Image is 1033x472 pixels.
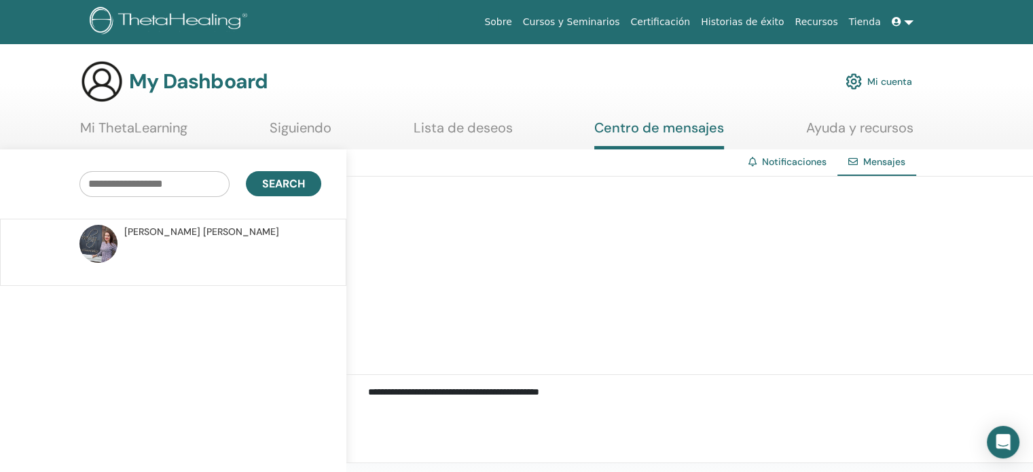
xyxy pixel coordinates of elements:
img: default.jpg [79,225,117,263]
a: Cursos y Seminarios [518,10,626,35]
img: generic-user-icon.jpg [80,60,124,103]
a: Centro de mensajes [594,120,724,149]
a: Recursos [789,10,843,35]
div: Open Intercom Messenger [987,426,1019,458]
a: Tienda [844,10,886,35]
a: Certificación [625,10,695,35]
img: cog.svg [846,70,862,93]
a: Sobre [479,10,517,35]
a: Ayuda y recursos [806,120,913,146]
h3: My Dashboard [129,69,268,94]
a: Lista de deseos [414,120,513,146]
a: Siguiendo [270,120,331,146]
span: [PERSON_NAME] [PERSON_NAME] [124,225,279,239]
a: Mi cuenta [846,67,912,96]
img: logo.png [90,7,252,37]
a: Mi ThetaLearning [80,120,187,146]
a: Historias de éxito [695,10,789,35]
button: Search [246,171,321,196]
span: Search [262,177,305,191]
span: Mensajes [863,156,905,168]
a: Notificaciones [762,156,827,168]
